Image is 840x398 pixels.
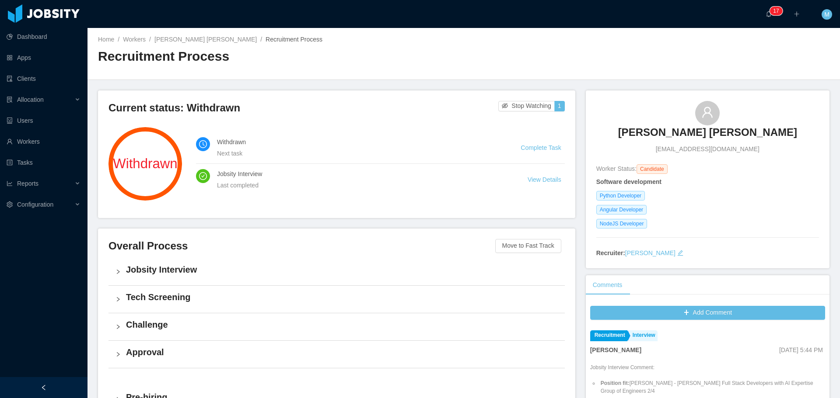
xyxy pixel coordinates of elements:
a: icon: pie-chartDashboard [7,28,80,45]
i: icon: right [115,297,121,302]
h2: Recruitment Process [98,48,464,66]
i: icon: bell [766,11,772,17]
strong: Recruiter: [596,249,625,256]
span: Withdrawn [108,157,182,170]
strong: [PERSON_NAME] [590,346,641,353]
span: Worker Status: [596,165,637,172]
a: icon: userWorkers [7,133,80,150]
span: Angular Developer [596,205,647,215]
span: M [824,9,829,20]
a: [PERSON_NAME] [625,249,675,256]
strong: Position fit: [601,380,630,386]
button: icon: plusAdd Comment [590,306,825,320]
div: Last completed [217,180,507,190]
button: icon: eye-invisibleStop Watching [498,101,555,111]
h4: Approval [126,346,558,358]
div: icon: rightChallenge [108,313,565,340]
h4: Tech Screening [126,291,558,303]
i: icon: solution [7,97,13,103]
span: Configuration [17,201,53,208]
span: Reports [17,180,38,187]
a: Interview [628,330,658,341]
i: icon: right [115,269,121,274]
a: [PERSON_NAME] [PERSON_NAME] [618,125,797,145]
button: 1 [554,101,565,111]
button: Move to Fast Track [495,239,561,253]
span: / [149,36,151,43]
sup: 17 [770,7,782,15]
a: [PERSON_NAME] [PERSON_NAME] [154,36,257,43]
span: Allocation [17,96,44,103]
a: icon: robotUsers [7,112,80,129]
a: icon: profileTasks [7,154,80,171]
a: Recruitment [590,330,627,341]
span: / [260,36,262,43]
p: 1 [773,7,776,15]
span: [DATE] 5:44 PM [779,346,823,353]
div: icon: rightTech Screening [108,286,565,313]
span: NodeJS Developer [596,219,647,228]
h4: Jobsity Interview [217,169,507,179]
span: [EMAIL_ADDRESS][DOMAIN_NAME] [656,145,759,154]
div: icon: rightApproval [108,341,565,368]
div: icon: rightJobsity Interview [108,258,565,285]
span: Candidate [637,164,668,174]
h3: Overall Process [108,239,495,253]
a: icon: appstoreApps [7,49,80,66]
a: icon: auditClients [7,70,80,87]
h4: Withdrawn [217,137,500,147]
a: Complete Task [521,144,561,151]
h3: [PERSON_NAME] [PERSON_NAME] [618,125,797,139]
span: Python Developer [596,191,645,201]
i: icon: line-chart [7,180,13,187]
li: [PERSON_NAME] - [PERSON_NAME] Full Stack Developers with AI Expertise Group of Engineers 2/4 [599,379,825,395]
span: Recruitment Process [266,36,322,43]
i: icon: setting [7,201,13,208]
a: Workers [123,36,146,43]
a: Home [98,36,114,43]
i: icon: check-circle [199,172,207,180]
h4: Challenge [126,318,558,331]
i: icon: right [115,352,121,357]
span: / [118,36,119,43]
i: icon: right [115,324,121,329]
i: icon: clock-circle [199,140,207,148]
h4: Jobsity Interview [126,263,558,276]
div: Next task [217,149,500,158]
strong: Software development [596,178,661,185]
i: icon: user [701,106,714,118]
i: icon: plus [794,11,800,17]
p: 7 [776,7,779,15]
a: View Details [528,176,561,183]
i: icon: edit [677,250,683,256]
div: Comments [586,275,630,295]
h3: Current status: Withdrawn [108,101,498,115]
